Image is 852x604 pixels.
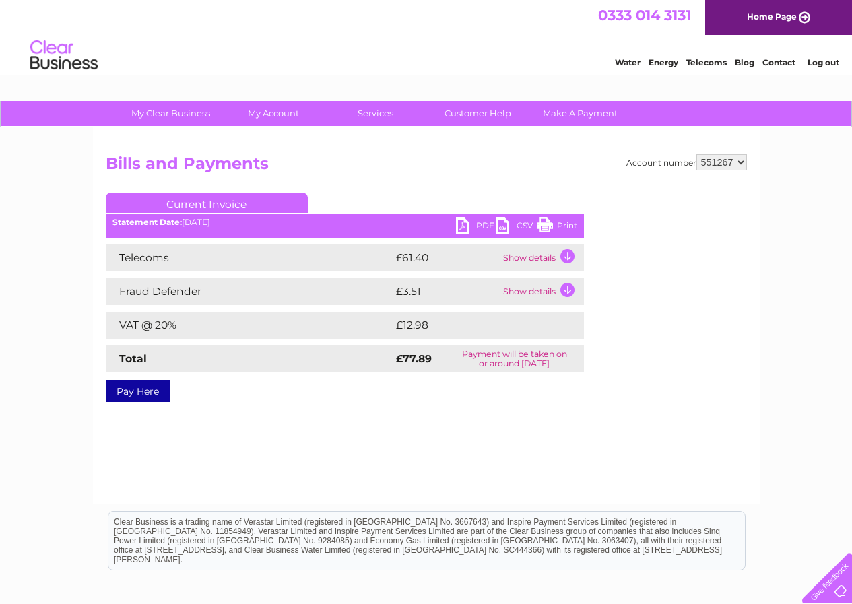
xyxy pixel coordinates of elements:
[626,154,747,170] div: Account number
[598,7,691,24] a: 0333 014 3131
[500,244,584,271] td: Show details
[615,57,641,67] a: Water
[218,101,329,126] a: My Account
[422,101,533,126] a: Customer Help
[106,217,584,227] div: [DATE]
[115,101,226,126] a: My Clear Business
[30,35,98,76] img: logo.png
[686,57,727,67] a: Telecoms
[106,154,747,180] h2: Bills and Payments
[445,345,584,372] td: Payment will be taken on or around [DATE]
[808,57,839,67] a: Log out
[762,57,795,67] a: Contact
[106,193,308,213] a: Current Invoice
[396,352,432,365] strong: £77.89
[525,101,636,126] a: Make A Payment
[537,217,577,237] a: Print
[108,7,745,65] div: Clear Business is a trading name of Verastar Limited (registered in [GEOGRAPHIC_DATA] No. 3667643...
[106,312,393,339] td: VAT @ 20%
[496,217,537,237] a: CSV
[393,312,556,339] td: £12.98
[112,217,182,227] b: Statement Date:
[393,244,500,271] td: £61.40
[456,217,496,237] a: PDF
[320,101,431,126] a: Services
[106,244,393,271] td: Telecoms
[735,57,754,67] a: Blog
[393,278,500,305] td: £3.51
[649,57,678,67] a: Energy
[106,278,393,305] td: Fraud Defender
[106,380,170,402] a: Pay Here
[119,352,147,365] strong: Total
[500,278,584,305] td: Show details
